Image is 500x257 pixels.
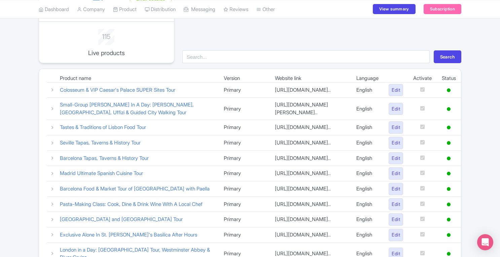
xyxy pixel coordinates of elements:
td: [URL][DOMAIN_NAME].. [270,166,352,181]
a: Pasta-Making Class: Cook, Dine & Drink Wine With A Local Chef [60,201,203,207]
td: Primary [219,135,270,151]
td: English [351,197,384,212]
td: English [351,166,384,181]
td: [URL][DOMAIN_NAME].. [270,82,352,98]
a: Edit [389,84,403,96]
td: English [351,212,384,227]
a: Barcelona Tapas, Taverns & History Tour [60,155,149,161]
a: Edit [389,121,403,134]
a: Colosseum & VIP Caesar's Palace SUPER Sites Tour [60,87,175,93]
td: Primary [219,98,270,120]
td: Status [437,74,461,82]
a: Edit [389,213,403,226]
td: Primary [219,82,270,98]
td: [URL][DOMAIN_NAME].. [270,212,352,227]
td: Primary [219,197,270,212]
a: Edit [389,167,403,180]
td: [URL][DOMAIN_NAME].. [270,227,352,243]
a: Edit [389,152,403,165]
a: Edit [389,183,403,195]
td: [URL][DOMAIN_NAME].. [270,151,352,166]
td: Primary [219,166,270,181]
td: English [351,82,384,98]
td: Primary [219,227,270,243]
td: [URL][DOMAIN_NAME].. [270,135,352,151]
input: Search... [182,50,430,63]
td: English [351,151,384,166]
a: Edit [389,198,403,211]
td: English [351,98,384,120]
a: View summary [373,4,415,14]
td: Activate [408,74,437,82]
td: [URL][DOMAIN_NAME].. [270,120,352,135]
a: Exclusive Alone In St. [PERSON_NAME]'s Basilica After Hours [60,231,197,238]
a: [GEOGRAPHIC_DATA] and [GEOGRAPHIC_DATA] Tour [60,216,183,222]
td: Primary [219,151,270,166]
a: Subscription [424,4,461,14]
td: [URL][DOMAIN_NAME].. [270,181,352,197]
a: Small-Group [PERSON_NAME] In A Day: [PERSON_NAME], [GEOGRAPHIC_DATA], Uffizi & Guided City Walkin... [60,101,194,116]
td: Product name [55,74,219,82]
td: English [351,135,384,151]
td: Primary [219,120,270,135]
a: Seville Tapas, Taverns & History Tour [60,139,141,146]
td: English [351,120,384,135]
td: [URL][DOMAIN_NAME][PERSON_NAME].. [270,98,352,120]
a: Barcelona Food & Market Tour of [GEOGRAPHIC_DATA] with Paella [60,185,210,192]
td: Primary [219,212,270,227]
a: Edit [389,229,403,241]
td: [URL][DOMAIN_NAME].. [270,197,352,212]
a: Tastes & Traditions of Lisbon Food Tour [60,124,146,130]
p: Live products [79,48,134,57]
div: 115 [79,29,134,42]
a: Edit [389,137,403,149]
td: English [351,181,384,197]
td: Primary [219,181,270,197]
div: Open Intercom Messenger [477,234,493,250]
td: Website link [270,74,352,82]
a: Edit [389,103,403,115]
button: Search [434,50,461,63]
a: Madrid Ultimate Spanish Cuisine Tour [60,170,143,176]
td: Language [351,74,384,82]
td: English [351,227,384,243]
td: Version [219,74,270,82]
